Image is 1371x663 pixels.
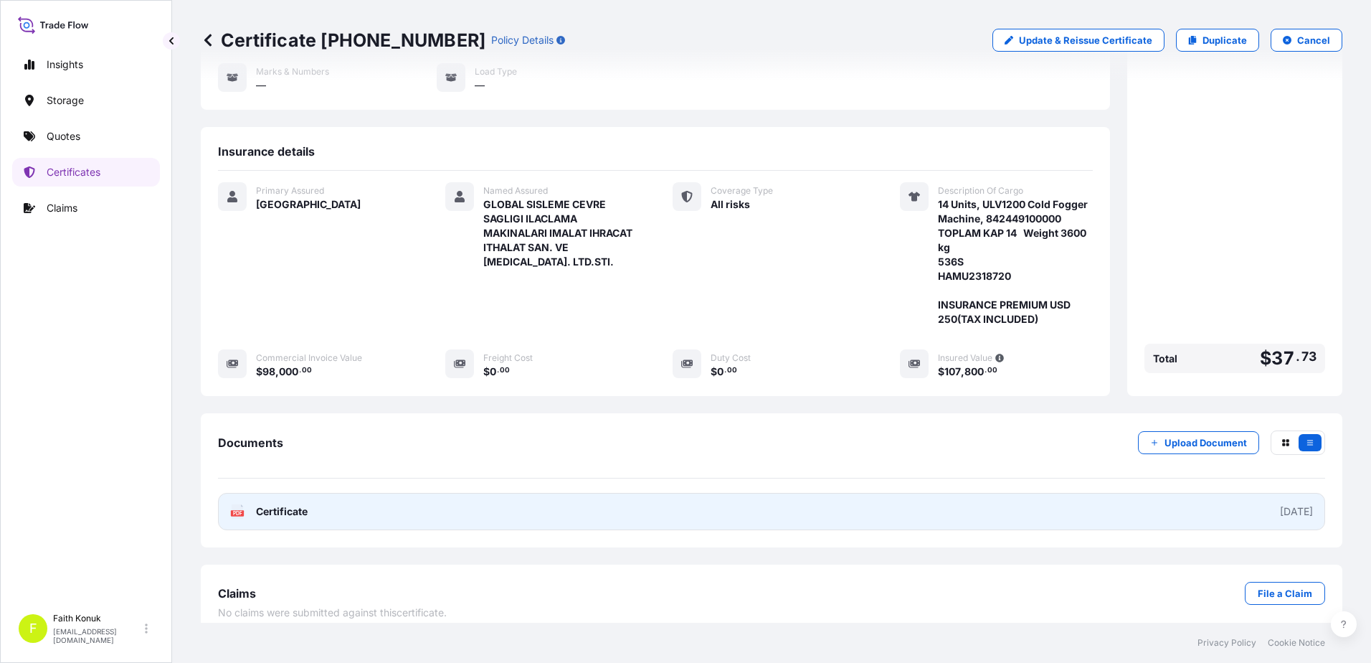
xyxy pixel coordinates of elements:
[12,122,160,151] a: Quotes
[944,367,961,377] span: 107
[256,504,308,519] span: Certificate
[483,185,548,197] span: Named Assured
[12,194,160,222] a: Claims
[987,368,997,373] span: 00
[1019,33,1152,47] p: Update & Reissue Certificate
[12,158,160,187] a: Certificates
[47,57,83,72] p: Insights
[1138,431,1259,454] button: Upload Document
[711,367,717,377] span: $
[218,436,283,450] span: Documents
[491,33,554,47] p: Policy Details
[256,197,361,212] span: [GEOGRAPHIC_DATA]
[12,50,160,79] a: Insights
[992,29,1164,52] a: Update & Reissue Certificate
[1271,349,1294,367] span: 37
[985,368,987,373] span: .
[717,367,724,377] span: 0
[1268,637,1325,649] a: Cookie Notice
[302,368,312,373] span: 00
[256,78,266,93] span: —
[256,185,324,197] span: Primary Assured
[47,129,80,144] p: Quotes
[1245,582,1325,605] a: File a Claim
[1301,352,1317,361] span: 73
[1153,352,1177,366] span: Total
[964,367,984,377] span: 800
[256,367,262,377] span: $
[53,613,142,624] p: Faith Konuk
[12,86,160,115] a: Storage
[1271,29,1342,52] button: Cancel
[47,93,84,108] p: Storage
[218,493,1325,530] a: PDFCertificate[DATE]
[1258,586,1312,601] p: File a Claim
[53,627,142,644] p: [EMAIL_ADDRESS][DOMAIN_NAME]
[711,185,773,197] span: Coverage Type
[1164,436,1247,450] p: Upload Document
[47,165,100,179] p: Certificates
[279,367,298,377] span: 000
[218,606,447,620] span: No claims were submitted against this certificate .
[29,621,37,636] span: F
[201,29,485,52] p: Certificate [PHONE_NUMBER]
[47,201,77,215] p: Claims
[1197,637,1256,649] a: Privacy Policy
[497,368,499,373] span: .
[727,368,737,373] span: 00
[275,367,279,377] span: ,
[256,352,362,364] span: Commercial Invoice Value
[938,185,1023,197] span: Description Of Cargo
[938,367,944,377] span: $
[711,197,750,212] span: All risks
[218,144,315,159] span: Insurance details
[961,367,964,377] span: ,
[500,368,510,373] span: 00
[483,367,490,377] span: $
[233,511,242,516] text: PDF
[483,197,638,269] span: GLOBAL SISLEME CEVRE SAGLIGI ILACLAMA MAKINALARI IMALAT IHRACAT ITHALAT SAN. VE [MEDICAL_DATA]. L...
[262,367,275,377] span: 98
[218,586,256,601] span: Claims
[1280,504,1313,519] div: [DATE]
[711,352,751,364] span: Duty Cost
[1296,352,1300,361] span: .
[299,368,301,373] span: .
[483,352,533,364] span: Freight Cost
[938,352,992,364] span: Insured Value
[1202,33,1247,47] p: Duplicate
[475,78,485,93] span: —
[938,197,1093,326] span: 14 Units, ULV1200 Cold Fogger Machine, 842449100000 TOPLAM KAP 14 Weight 3600 kg 536S HAMU2318720...
[1297,33,1330,47] p: Cancel
[1260,349,1271,367] span: $
[1176,29,1259,52] a: Duplicate
[724,368,726,373] span: .
[490,367,496,377] span: 0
